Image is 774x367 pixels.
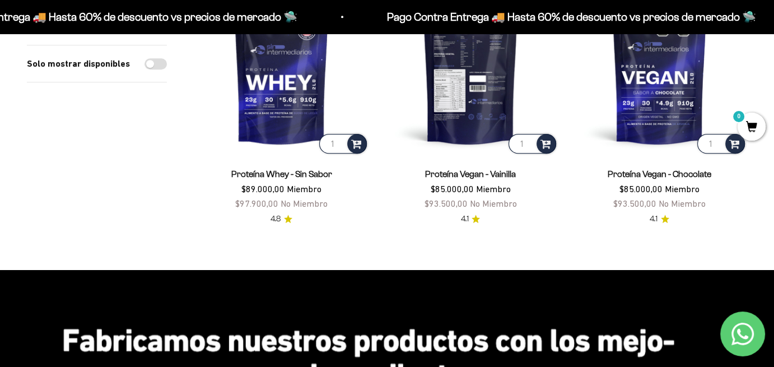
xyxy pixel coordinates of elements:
[271,213,281,225] span: 4.8
[287,184,321,194] span: Miembro
[659,198,706,208] span: No Miembro
[732,110,745,123] mark: 0
[650,213,658,225] span: 4.1
[460,213,468,225] span: 4.1
[475,184,510,194] span: Miembro
[619,184,663,194] span: $85.000,00
[608,169,711,179] a: Proteína Vegan - Chocolate
[430,184,473,194] span: $85.000,00
[424,198,467,208] span: $93.500,00
[235,198,278,208] span: $97.900,00
[738,122,766,134] a: 0
[665,184,700,194] span: Miembro
[425,169,516,179] a: Proteína Vegan - Vainilla
[613,198,656,208] span: $93.500,00
[27,57,130,71] label: Solo mostrar disponibles
[231,169,332,179] a: Proteína Whey - Sin Sabor
[460,213,480,225] a: 4.14.1 de 5.0 estrellas
[650,213,669,225] a: 4.14.1 de 5.0 estrellas
[241,184,285,194] span: $89.000,00
[469,198,516,208] span: No Miembro
[281,198,328,208] span: No Miembro
[381,8,750,26] p: Pago Contra Entrega 🚚 Hasta 60% de descuento vs precios de mercado 🛸
[271,213,292,225] a: 4.84.8 de 5.0 estrellas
